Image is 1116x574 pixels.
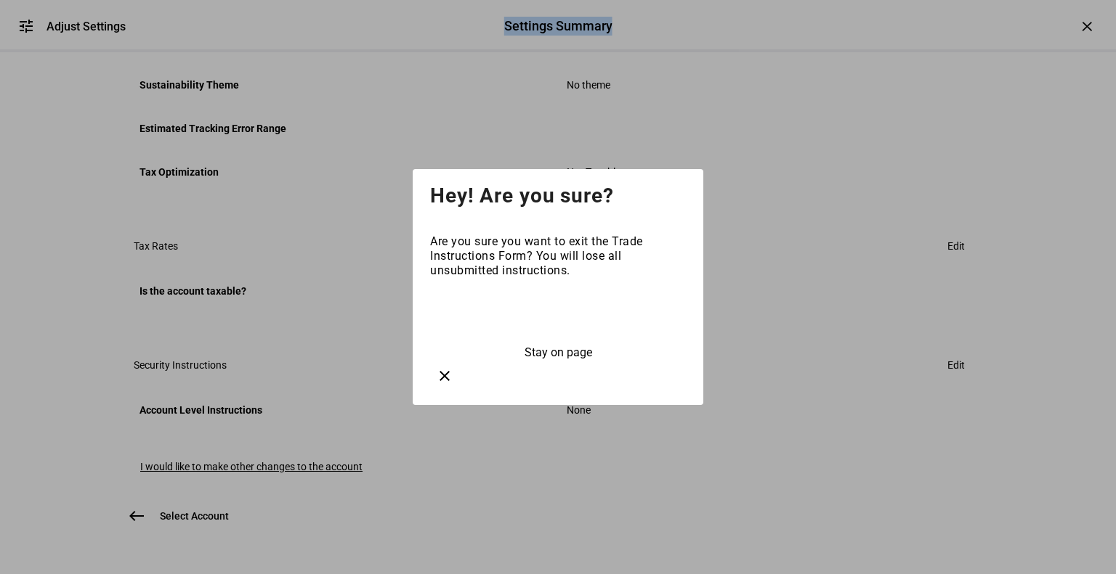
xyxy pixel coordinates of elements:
[413,169,703,217] h1: Hey! Are you sure?
[430,234,686,278] p: Are you sure you want to exit the Trade Instructions Form? You will lose all unsubmitted instruct...
[436,367,453,385] mat-icon: clear
[430,301,686,330] button: Exit
[548,308,568,322] span: Exit
[520,345,597,361] button: Stay on page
